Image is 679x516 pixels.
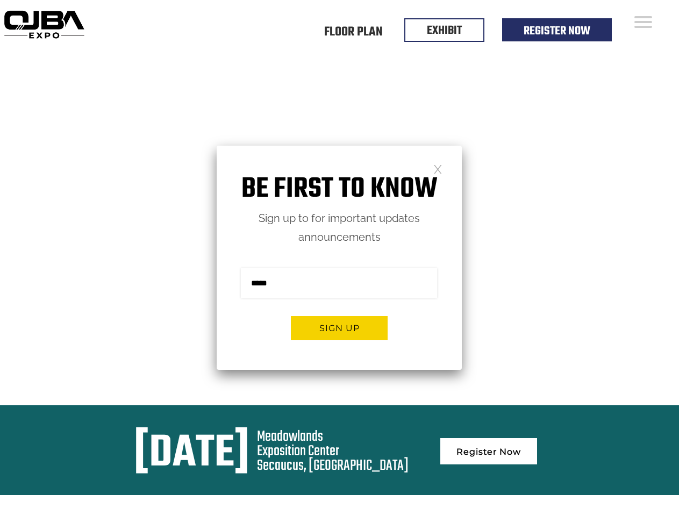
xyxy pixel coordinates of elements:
[433,164,442,173] a: Close
[134,429,249,479] div: [DATE]
[257,429,409,473] div: Meadowlands Exposition Center Secaucus, [GEOGRAPHIC_DATA]
[524,22,590,40] a: Register Now
[217,209,462,247] p: Sign up to for important updates announcements
[440,438,537,464] a: Register Now
[291,316,388,340] button: Sign up
[217,173,462,206] h1: Be first to know
[427,21,462,40] a: EXHIBIT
